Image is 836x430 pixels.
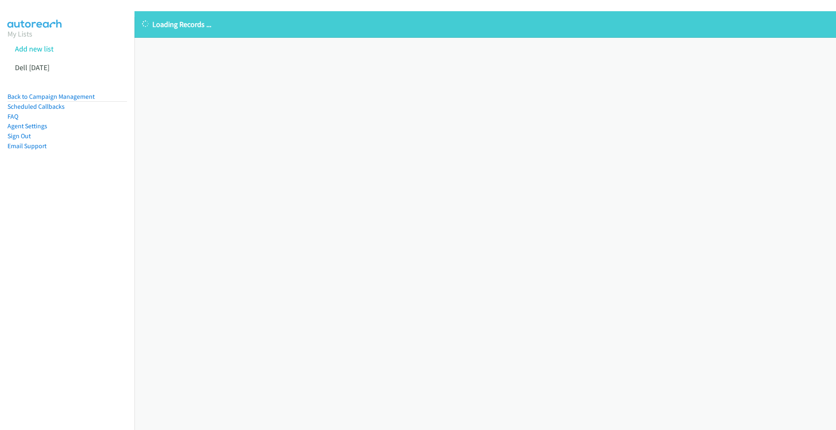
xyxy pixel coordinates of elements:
a: Agent Settings [7,122,47,130]
a: Email Support [7,142,46,150]
a: Sign Out [7,132,31,140]
a: Scheduled Callbacks [7,103,65,110]
p: Loading Records ... [142,19,829,30]
a: FAQ [7,112,18,120]
a: My Lists [7,29,32,39]
a: Dell [DATE] [15,63,49,72]
a: Back to Campaign Management [7,93,95,100]
a: Add new list [15,44,54,54]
